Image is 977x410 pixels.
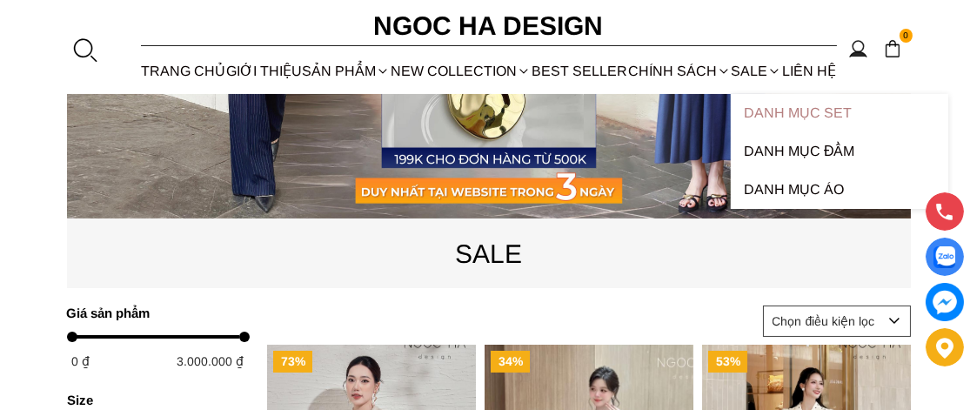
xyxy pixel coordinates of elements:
[926,283,964,321] a: messenger
[67,306,241,320] h4: Giá sản phẩm
[731,132,948,171] a: Danh Mục Đầm
[391,48,532,94] a: NEW COLLECTION
[532,48,628,94] a: BEST SELLER
[900,29,913,43] span: 0
[302,48,391,94] div: SẢN PHẨM
[67,233,911,274] p: SALE
[315,5,663,47] a: Ngoc Ha Design
[225,48,302,94] a: GIỚI THIỆU
[177,354,244,368] span: 3.000.000 ₫
[731,171,948,209] a: Danh Mục Áo
[782,48,837,94] a: LIÊN HỆ
[627,48,731,94] div: Chính sách
[934,246,955,268] img: Display image
[67,393,241,407] h4: Size
[141,48,226,94] a: TRANG CHỦ
[883,39,902,58] img: img-CART-ICON-ksit0nf1
[731,94,948,132] a: Danh Mục Set
[731,48,782,94] a: SALE
[926,238,964,276] a: Display image
[72,354,90,368] span: 0 ₫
